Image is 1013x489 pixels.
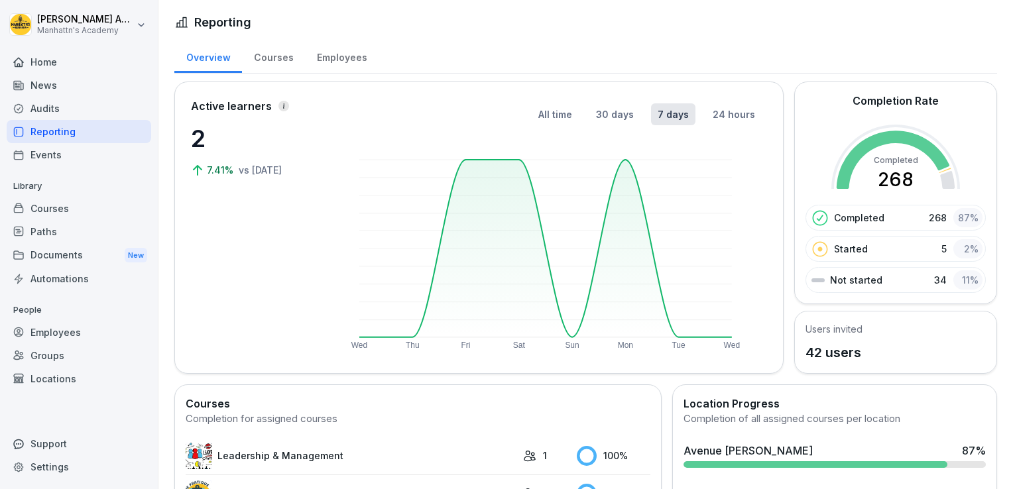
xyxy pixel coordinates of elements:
[186,396,650,411] h2: Courses
[7,243,151,268] a: DocumentsNew
[805,343,863,362] p: 42 users
[618,341,633,350] text: Mon
[239,163,282,177] p: vs [DATE]
[589,103,640,125] button: 30 days
[678,437,991,473] a: Avenue [PERSON_NAME]87%
[7,299,151,321] p: People
[805,322,863,336] h5: Users invited
[684,411,986,427] div: Completion of all assigned courses per location
[577,446,651,466] div: 100 %
[7,267,151,290] a: Automations
[7,220,151,243] a: Paths
[834,242,868,256] p: Started
[7,176,151,197] p: Library
[566,341,579,350] text: Sun
[513,341,526,350] text: Sat
[7,143,151,166] a: Events
[7,344,151,367] a: Groups
[7,50,151,74] a: Home
[406,341,420,350] text: Thu
[651,103,695,125] button: 7 days
[7,367,151,390] a: Locations
[953,239,983,258] div: 2 %
[672,341,686,350] text: Tue
[37,26,134,35] p: Manhattn's Academy
[941,242,947,256] p: 5
[684,396,986,411] h2: Location Progress
[7,243,151,268] div: Documents
[962,443,986,459] div: 87 %
[7,97,151,120] a: Audits
[684,443,813,459] div: Avenue [PERSON_NAME]
[853,93,939,109] h2: Completion Rate
[7,120,151,143] a: Reporting
[7,74,151,97] a: News
[532,103,579,125] button: All time
[191,98,272,114] p: Active learners
[7,432,151,455] div: Support
[543,449,547,462] p: 1
[7,197,151,220] a: Courses
[186,411,650,427] div: Completion for assigned courses
[461,341,471,350] text: Fri
[834,211,884,225] p: Completed
[186,443,212,469] img: m5os3g31qv4yrwr27cnhnia0.png
[37,14,134,25] p: [PERSON_NAME] Admin
[242,39,305,73] a: Courses
[7,455,151,478] a: Settings
[351,341,367,350] text: Wed
[125,248,147,263] div: New
[191,121,324,156] p: 2
[953,208,983,227] div: 87 %
[706,103,762,125] button: 24 hours
[934,273,947,287] p: 34
[207,163,236,177] p: 7.41%
[194,13,251,31] h1: Reporting
[174,39,242,73] a: Overview
[953,270,983,290] div: 11 %
[724,341,740,350] text: Wed
[305,39,379,73] a: Employees
[929,211,947,225] p: 268
[7,321,151,344] a: Employees
[186,443,516,469] a: Leadership & Management
[830,273,882,287] p: Not started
